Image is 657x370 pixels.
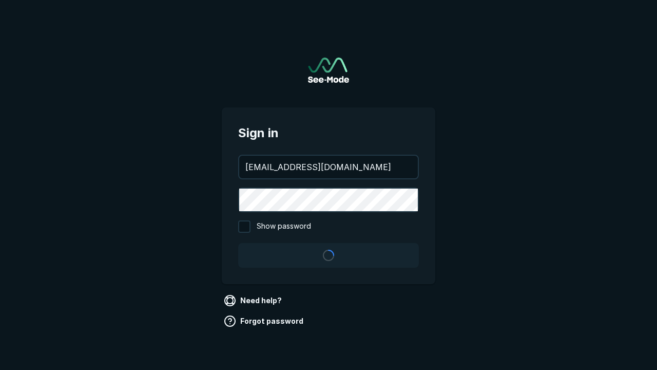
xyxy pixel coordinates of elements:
a: Go to sign in [308,58,349,83]
img: See-Mode Logo [308,58,349,83]
input: your@email.com [239,156,418,178]
span: Sign in [238,124,419,142]
a: Forgot password [222,313,307,329]
span: Show password [257,220,311,233]
a: Need help? [222,292,286,309]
